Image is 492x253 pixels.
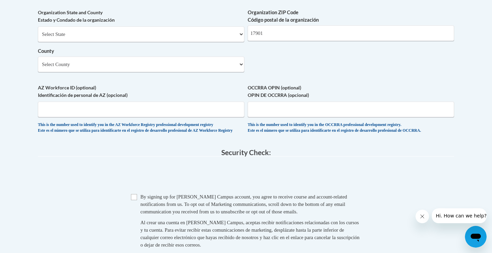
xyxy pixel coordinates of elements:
label: Organization State and County Estado y Condado de la organización [38,9,244,24]
iframe: Close message [416,210,429,223]
label: County [38,47,244,55]
span: Security Check: [221,148,271,156]
iframe: Message from company [432,208,487,223]
span: By signing up for [PERSON_NAME] Campus account, you agree to receive course and account-related n... [140,194,347,214]
div: This is the number used to identify you in the AZ Workforce Registry professional development reg... [38,122,244,133]
span: Al crear una cuenta en [PERSON_NAME] Campus, aceptas recibir notificaciones relacionadas con los ... [140,220,359,248]
label: OCCRRA OPIN (optional) OPIN DE OCCRRA (opcional) [248,84,454,99]
iframe: reCAPTCHA [195,163,297,190]
iframe: Button to launch messaging window [465,226,487,248]
input: Metadata input [248,25,454,41]
div: This is the number used to identify you in the OCCRRA professional development registry. Este es ... [248,122,454,133]
label: AZ Workforce ID (optional) Identificación de personal de AZ (opcional) [38,84,244,99]
label: Organization ZIP Code Código postal de la organización [248,9,454,24]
